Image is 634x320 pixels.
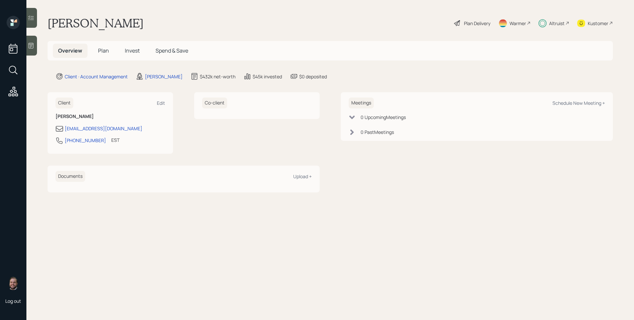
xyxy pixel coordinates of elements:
[65,125,142,132] div: [EMAIL_ADDRESS][DOMAIN_NAME]
[253,73,282,80] div: $45k invested
[48,16,144,30] h1: [PERSON_NAME]
[55,98,73,108] h6: Client
[156,47,188,54] span: Spend & Save
[7,277,20,290] img: james-distasi-headshot.png
[98,47,109,54] span: Plan
[65,73,128,80] div: Client · Account Management
[299,73,327,80] div: $0 deposited
[55,114,165,119] h6: [PERSON_NAME]
[552,100,605,106] div: Schedule New Meeting +
[293,173,312,180] div: Upload +
[349,98,374,108] h6: Meetings
[361,114,406,121] div: 0 Upcoming Meeting s
[464,20,490,27] div: Plan Delivery
[202,98,227,108] h6: Co-client
[157,100,165,106] div: Edit
[361,129,394,136] div: 0 Past Meeting s
[549,20,565,27] div: Altruist
[200,73,235,80] div: $432k net-worth
[65,137,106,144] div: [PHONE_NUMBER]
[5,298,21,304] div: Log out
[588,20,608,27] div: Kustomer
[58,47,82,54] span: Overview
[510,20,526,27] div: Warmer
[145,73,183,80] div: [PERSON_NAME]
[55,171,85,182] h6: Documents
[111,137,120,143] div: EST
[125,47,140,54] span: Invest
